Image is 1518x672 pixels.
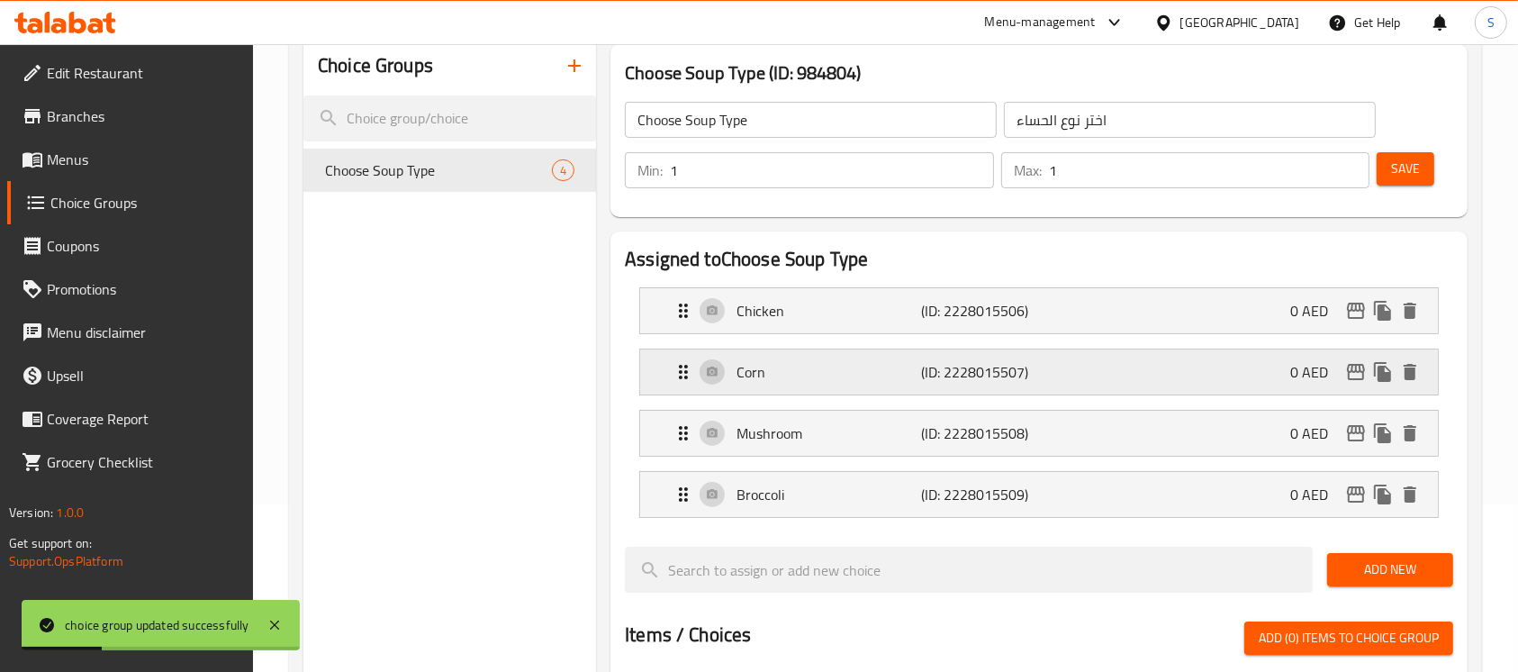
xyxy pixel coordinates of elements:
p: Mushroom [736,422,921,444]
p: Max: [1014,159,1042,181]
span: Upsell [47,365,239,386]
p: Broccoli [736,484,921,505]
div: Expand [640,350,1438,395]
span: Edit Restaurant [47,62,239,84]
li: Expand [625,403,1453,464]
button: edit [1342,420,1369,447]
span: Add (0) items to choice group [1259,627,1439,649]
a: Coupons [7,224,254,268]
span: 1.0.0 [56,501,84,524]
a: Menus [7,138,254,181]
span: Branches [47,105,239,127]
p: Min: [637,159,663,181]
div: Expand [640,472,1438,517]
div: choice group updated successfully [65,615,249,635]
span: Choice Groups [50,192,239,213]
a: Upsell [7,354,254,397]
p: (ID: 2228015507) [921,361,1044,383]
input: search [625,547,1313,593]
p: Corn [736,361,921,383]
button: Add New [1327,553,1453,586]
button: delete [1396,359,1423,386]
li: Expand [625,341,1453,403]
span: Save [1391,158,1420,180]
a: Branches [7,95,254,138]
button: delete [1396,481,1423,508]
span: Coupons [47,235,239,257]
p: 0 AED [1290,422,1342,444]
div: [GEOGRAPHIC_DATA] [1180,13,1299,32]
a: Edit Restaurant [7,51,254,95]
button: delete [1396,420,1423,447]
span: 4 [553,162,574,179]
p: 0 AED [1290,300,1342,322]
span: Add New [1342,558,1439,581]
span: Get support on: [9,531,92,555]
li: Expand [625,280,1453,341]
button: delete [1396,297,1423,324]
div: Menu-management [985,12,1096,33]
button: Add (0) items to choice group [1244,622,1453,655]
span: Version: [9,501,53,524]
a: Promotions [7,268,254,311]
h2: Items / Choices [625,622,751,649]
span: Promotions [47,278,239,300]
div: Choices [552,159,574,181]
a: Support.OpsPlatform [9,549,123,573]
li: Expand [625,464,1453,525]
span: S [1487,13,1495,32]
a: Menu disclaimer [7,311,254,354]
span: Coverage Report [47,408,239,430]
a: Choice Groups [7,181,254,224]
p: 0 AED [1290,361,1342,383]
p: (ID: 2228015508) [921,422,1044,444]
button: edit [1342,359,1369,386]
input: search [303,95,596,141]
h2: Choice Groups [318,52,433,79]
span: Choose Soup Type [325,159,552,181]
button: edit [1342,297,1369,324]
div: Expand [640,411,1438,456]
p: Chicken [736,300,921,322]
div: Choose Soup Type4 [303,149,596,192]
a: Coverage Report [7,397,254,440]
p: 0 AED [1290,484,1342,505]
span: Menu disclaimer [47,322,239,343]
p: (ID: 2228015506) [921,300,1044,322]
button: edit [1342,481,1369,508]
button: duplicate [1369,359,1396,386]
span: Menus [47,149,239,170]
button: duplicate [1369,297,1396,324]
button: duplicate [1369,420,1396,447]
div: Expand [640,288,1438,333]
span: Grocery Checklist [47,451,239,473]
a: Grocery Checklist [7,440,254,484]
button: Save [1377,152,1434,186]
h3: Choose Soup Type (ID: 984804) [625,59,1453,87]
button: duplicate [1369,481,1396,508]
p: (ID: 2228015509) [921,484,1044,505]
h2: Assigned to Choose Soup Type [625,246,1453,273]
